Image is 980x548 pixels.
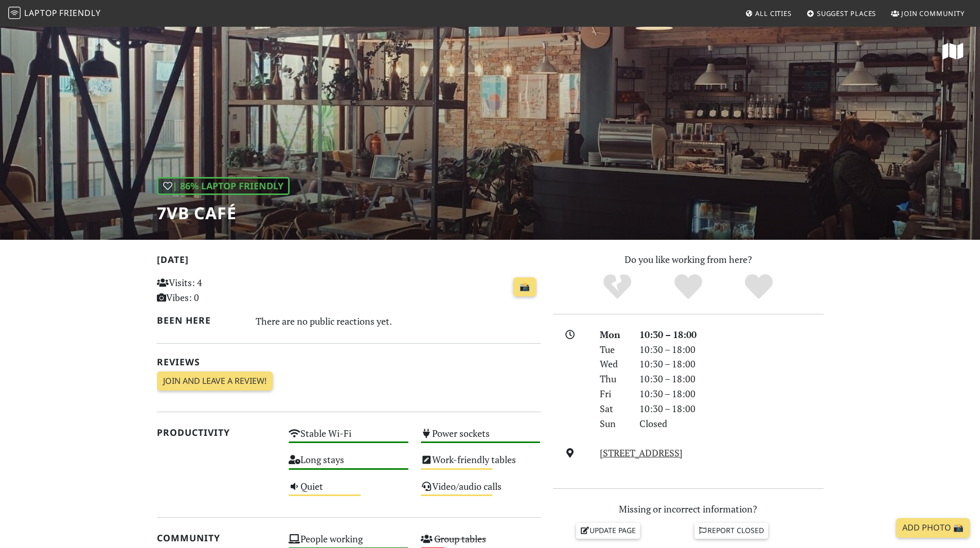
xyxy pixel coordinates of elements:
div: Stable Wi-Fi [282,425,415,451]
div: 10:30 – 18:00 [633,401,830,416]
h2: [DATE] [157,254,541,269]
h2: Productivity [157,427,277,438]
div: 10:30 – 18:00 [633,372,830,386]
div: No [582,273,653,301]
div: Sat [594,401,633,416]
a: [STREET_ADDRESS] [600,447,683,459]
p: Missing or incorrect information? [553,502,824,517]
span: Laptop [24,7,58,19]
p: Visits: 4 Vibes: 0 [157,275,277,305]
div: 10:30 – 18:00 [633,357,830,372]
a: Suggest Places [803,4,881,23]
img: LaptopFriendly [8,7,21,19]
div: Yes [653,273,724,301]
span: Join Community [901,9,965,18]
div: There are no public reactions yet. [256,313,541,329]
div: Power sockets [415,425,547,451]
a: 📸 [513,277,536,297]
div: 10:30 – 18:00 [633,386,830,401]
div: Video/audio calls [415,478,547,504]
p: Do you like working from here? [553,252,824,267]
a: Join and leave a review! [157,372,273,391]
div: Work-friendly tables [415,451,547,478]
h2: Community [157,533,277,543]
h2: Been here [157,315,244,326]
div: Quiet [282,478,415,504]
a: LaptopFriendly LaptopFriendly [8,5,101,23]
div: Closed [633,416,830,431]
div: 10:30 – 18:00 [633,342,830,357]
div: Sun [594,416,633,431]
div: 10:30 – 18:00 [633,327,830,342]
div: Long stays [282,451,415,478]
h2: Reviews [157,357,541,367]
a: Update page [576,523,640,538]
span: Suggest Places [817,9,877,18]
div: Tue [594,342,633,357]
a: Join Community [887,4,969,23]
a: Report closed [694,523,769,538]
div: Definitely! [723,273,794,301]
a: Add Photo 📸 [896,518,970,538]
div: Mon [594,327,633,342]
span: All Cities [755,9,792,18]
s: Group tables [434,533,486,545]
div: Wed [594,357,633,372]
span: Friendly [59,7,100,19]
div: Fri [594,386,633,401]
h1: 7VB Café [157,203,290,223]
a: All Cities [741,4,796,23]
div: Thu [594,372,633,386]
div: | 86% Laptop Friendly [157,177,290,195]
